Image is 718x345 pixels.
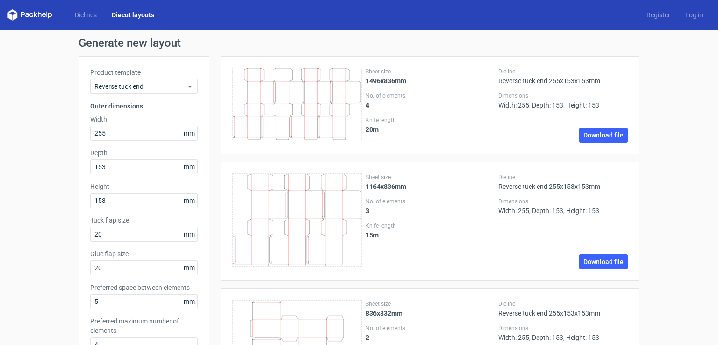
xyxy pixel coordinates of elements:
[498,324,628,332] label: Dimensions
[498,198,628,205] label: Dimensions
[94,82,187,91] span: Reverse tuck end
[366,68,495,75] label: Sheet size
[366,231,379,239] strong: 15 m
[366,334,369,341] strong: 2
[79,37,639,49] h1: Generate new layout
[678,10,711,20] a: Log in
[498,68,628,85] div: Reverse tuck end 255x153x153mm
[181,227,197,241] span: mm
[104,10,162,20] a: Diecut layouts
[181,261,197,275] span: mm
[498,173,628,181] label: Dieline
[90,101,198,111] h3: Outer dimensions
[498,324,628,341] div: Width: 255, Depth: 153, Height: 153
[366,183,406,190] strong: 1164x836mm
[366,207,369,215] strong: 3
[90,283,198,292] label: Preferred space between elements
[366,324,495,332] label: No. of elements
[366,77,406,85] strong: 1496x836mm
[366,92,495,100] label: No. of elements
[181,295,197,309] span: mm
[366,222,495,230] label: Knife length
[181,126,197,140] span: mm
[498,300,628,308] label: Dieline
[366,101,369,109] strong: 4
[579,128,628,143] a: Download file
[579,254,628,269] a: Download file
[498,68,628,75] label: Dieline
[366,300,495,308] label: Sheet size
[498,173,628,190] div: Reverse tuck end 255x153x153mm
[90,182,198,191] label: Height
[67,10,104,20] a: Dielines
[90,216,198,225] label: Tuck flap size
[90,316,198,335] label: Preferred maximum number of elements
[498,92,628,100] label: Dimensions
[498,300,628,317] div: Reverse tuck end 255x153x153mm
[639,10,678,20] a: Register
[366,198,495,205] label: No. of elements
[498,92,628,109] div: Width: 255, Depth: 153, Height: 153
[90,68,198,77] label: Product template
[498,198,628,215] div: Width: 255, Depth: 153, Height: 153
[90,148,198,158] label: Depth
[90,249,198,259] label: Glue flap size
[181,160,197,174] span: mm
[366,126,379,133] strong: 20 m
[181,194,197,208] span: mm
[366,116,495,124] label: Knife length
[366,173,495,181] label: Sheet size
[366,309,402,317] strong: 836x832mm
[90,115,198,124] label: Width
